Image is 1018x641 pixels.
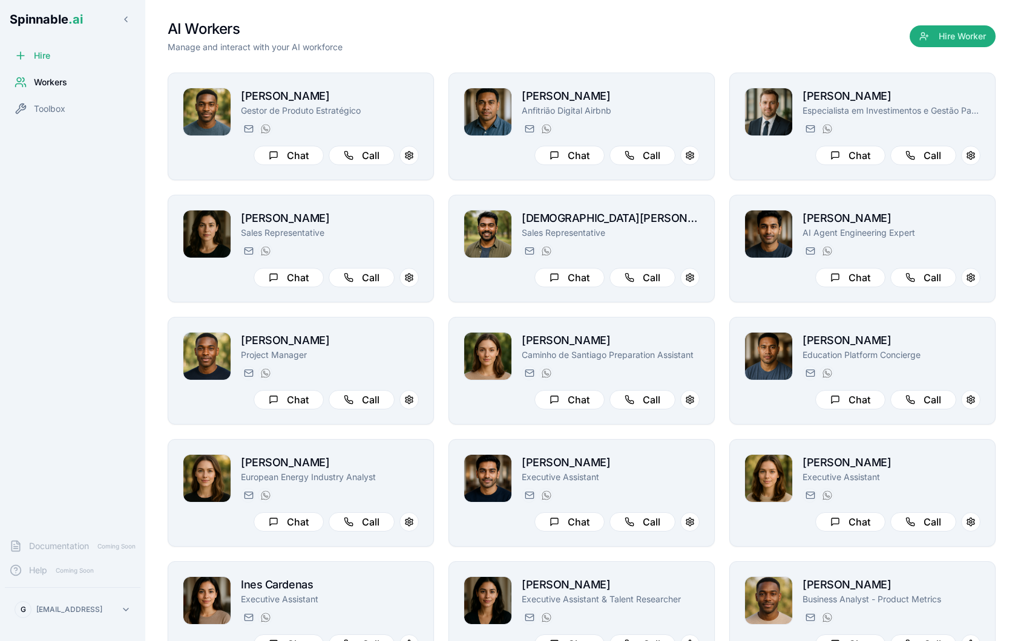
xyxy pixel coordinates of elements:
[241,471,419,483] p: European Energy Industry Analyst
[21,605,26,614] span: G
[183,455,231,502] img: Daniela Anderson
[745,210,792,258] img: Manuel Mehta
[241,244,255,258] button: Send email to fiona.anderson@getspinnable.ai
[168,41,343,53] p: Manage and interact with your AI workforce
[464,88,511,135] img: João Vai
[890,146,956,165] button: Call
[803,210,980,227] h2: [PERSON_NAME]
[522,88,700,105] h2: [PERSON_NAME]
[803,454,980,471] h2: [PERSON_NAME]
[29,564,47,576] span: Help
[183,333,231,380] img: Brian Robinson
[815,390,885,409] button: Chat
[803,332,980,349] h2: [PERSON_NAME]
[10,12,83,27] span: Spinnable
[819,610,834,625] button: WhatsApp
[815,512,885,532] button: Chat
[803,349,980,361] p: Education Platform Concierge
[609,268,675,287] button: Call
[539,366,553,380] button: WhatsApp
[534,146,605,165] button: Chat
[241,105,419,117] p: Gestor de Produto Estratégico
[254,512,324,532] button: Chat
[522,471,700,483] p: Executive Assistant
[329,390,395,409] button: Call
[241,210,419,227] h2: [PERSON_NAME]
[539,610,553,625] button: WhatsApp
[522,349,700,361] p: Caminho de Santiago Preparation Assistant
[522,332,700,349] h2: [PERSON_NAME]
[542,368,551,378] img: WhatsApp
[522,227,700,239] p: Sales Representative
[819,366,834,380] button: WhatsApp
[542,490,551,500] img: WhatsApp
[241,122,255,136] button: Send email to leo.petersen@getspinnable.ai
[823,124,832,134] img: WhatsApp
[34,76,67,88] span: Workers
[258,366,272,380] button: WhatsApp
[534,390,605,409] button: Chat
[819,488,834,503] button: WhatsApp
[803,227,980,239] p: AI Agent Engineering Expert
[254,390,324,409] button: Chat
[815,268,885,287] button: Chat
[890,268,956,287] button: Call
[68,12,83,27] span: .ai
[803,244,817,258] button: Send email to manuel.mehta@getspinnable.ai
[258,488,272,503] button: WhatsApp
[803,593,980,605] p: Business Analyst - Product Metrics
[815,146,885,165] button: Chat
[183,210,231,258] img: Fiona Anderson
[542,613,551,622] img: WhatsApp
[241,454,419,471] h2: [PERSON_NAME]
[539,488,553,503] button: WhatsApp
[522,244,536,258] button: Send email to christian.rodriguez@getspinnable.ai
[542,124,551,134] img: WhatsApp
[534,512,605,532] button: Chat
[241,366,255,380] button: Send email to brian.robinson@getspinnable.ai
[464,333,511,380] img: Gloria Simon
[29,540,89,552] span: Documentation
[522,576,700,593] h2: [PERSON_NAME]
[823,246,832,256] img: WhatsApp
[745,455,792,502] img: Daisy BorgesSmith
[241,332,419,349] h2: [PERSON_NAME]
[36,605,102,614] p: [EMAIL_ADDRESS]
[258,610,272,625] button: WhatsApp
[522,454,700,471] h2: [PERSON_NAME]
[261,613,271,622] img: WhatsApp
[34,103,65,115] span: Toolbox
[539,122,553,136] button: WhatsApp
[823,368,832,378] img: WhatsApp
[609,146,675,165] button: Call
[241,349,419,361] p: Project Manager
[890,512,956,532] button: Call
[803,471,980,483] p: Executive Assistant
[539,244,553,258] button: WhatsApp
[329,512,395,532] button: Call
[823,613,832,622] img: WhatsApp
[261,368,271,378] img: WhatsApp
[258,244,272,258] button: WhatsApp
[819,244,834,258] button: WhatsApp
[890,390,956,409] button: Call
[464,455,511,502] img: Tariq Muller
[261,124,271,134] img: WhatsApp
[803,576,980,593] h2: [PERSON_NAME]
[803,488,817,503] button: Send email to daisy.borgessmith@getspinnable.ai
[522,366,536,380] button: Send email to gloria.simon@getspinnable.ai
[522,105,700,117] p: Anfitrião Digital Airbnb
[609,390,675,409] button: Call
[803,88,980,105] h2: [PERSON_NAME]
[819,122,834,136] button: WhatsApp
[910,31,996,44] a: Hire Worker
[254,146,324,165] button: Chat
[254,268,324,287] button: Chat
[94,541,139,552] span: Coming Soon
[329,146,395,165] button: Call
[803,366,817,380] button: Send email to michael.taufa@getspinnable.ai
[745,577,792,624] img: Jonas Berg
[522,610,536,625] button: Send email to ana.herrera@getspinnable.ai
[241,576,419,593] h2: Ines Cardenas
[183,577,231,624] img: Ines Cardenas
